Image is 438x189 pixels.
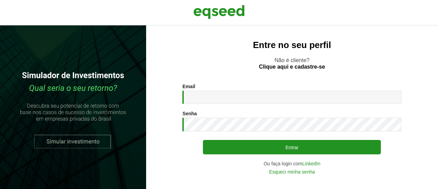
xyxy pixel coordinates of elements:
h2: Entre no seu perfil [160,40,424,50]
button: Entrar [203,140,381,154]
p: Não é cliente? [160,57,424,70]
img: EqSeed Logo [193,3,245,21]
a: Esqueci minha senha [269,169,315,174]
a: Clique aqui e cadastre-se [259,64,325,70]
div: Ou faça login com [182,161,401,166]
a: LinkedIn [302,161,320,166]
label: Email [182,84,195,89]
label: Senha [182,111,197,116]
